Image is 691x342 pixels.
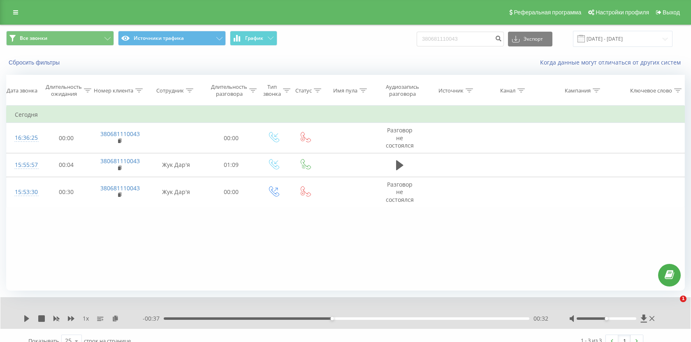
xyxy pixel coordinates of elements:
[245,35,263,41] span: График
[7,106,685,123] td: Сегодня
[230,31,277,46] button: График
[417,32,504,46] input: Поиск по номеру
[100,157,140,165] a: 380681110043
[438,87,464,94] div: Источник
[205,177,257,208] td: 00:00
[156,87,184,94] div: Сотрудник
[100,130,140,138] a: 380681110043
[565,87,591,94] div: Кампания
[6,31,114,46] button: Все звонки
[386,180,414,203] span: Разговор не состоялся
[295,87,312,94] div: Статус
[514,9,581,16] span: Реферальная программа
[7,87,37,94] div: Дата звонка
[331,317,334,320] div: Accessibility label
[508,32,552,46] button: Экспорт
[205,153,257,177] td: 01:09
[382,83,423,97] div: Аудиозапись разговора
[211,83,247,97] div: Длительность разговора
[100,184,140,192] a: 380681110043
[15,184,32,200] div: 15:53:30
[118,31,226,46] button: Источники трафика
[143,314,164,323] span: - 00:37
[40,177,92,208] td: 00:30
[533,314,548,323] span: 00:32
[500,87,515,94] div: Канал
[205,123,257,153] td: 00:00
[94,87,133,94] div: Номер клиента
[596,9,649,16] span: Настройки профиля
[83,314,89,323] span: 1 x
[630,87,672,94] div: Ключевое слово
[146,153,205,177] td: Жук Дар'я
[146,177,205,208] td: Жук Дар'я
[663,9,680,16] span: Выход
[263,83,281,97] div: Тип звонка
[680,296,686,302] span: 1
[40,153,92,177] td: 00:04
[540,58,685,66] a: Когда данные могут отличаться от других систем
[46,83,82,97] div: Длительность ожидания
[333,87,357,94] div: Имя пула
[663,296,683,315] iframe: Intercom live chat
[15,157,32,173] div: 15:55:57
[6,59,64,66] button: Сбросить фильтры
[386,126,414,149] span: Разговор не состоялся
[15,130,32,146] div: 16:36:25
[20,35,47,42] span: Все звонки
[605,317,608,320] div: Accessibility label
[40,123,92,153] td: 00:00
